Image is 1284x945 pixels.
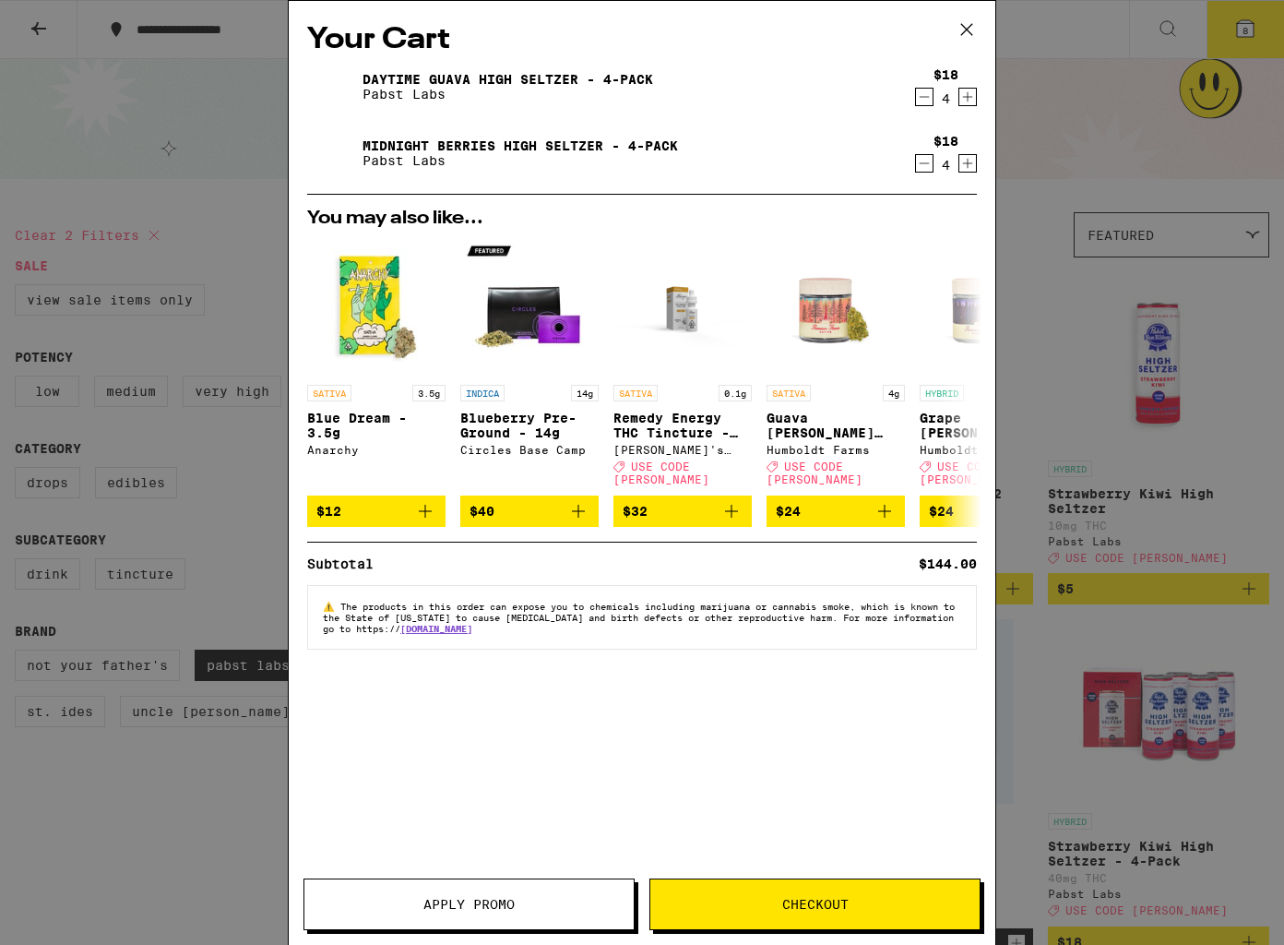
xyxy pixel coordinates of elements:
[958,154,977,173] button: Increment
[920,237,1058,496] a: Open page for Grape Runtz Premium - 4g from Humboldt Farms
[782,898,849,911] span: Checkout
[400,623,472,634] a: [DOMAIN_NAME]
[613,385,658,401] p: SATIVA
[460,385,505,401] p: INDICA
[460,237,599,376] img: Circles Base Camp - Blueberry Pre-Ground - 14g
[460,496,599,527] button: Add to bag
[307,127,359,179] img: Midnight Berries High Seltzer - 4-pack
[571,385,599,401] p: 14g
[307,557,386,570] div: Subtotal
[323,601,340,612] span: ⚠️
[767,411,905,440] p: Guava [PERSON_NAME] Premium - 4g
[920,496,1058,527] button: Add to bag
[958,88,977,106] button: Increment
[613,411,752,440] p: Remedy Energy THC Tincture - 1000mg
[767,237,905,376] img: Humboldt Farms - Guava Mintz Premium - 4g
[929,504,954,519] span: $24
[933,134,958,149] div: $18
[719,385,752,401] p: 0.1g
[920,385,964,401] p: HYBRID
[776,504,801,519] span: $24
[623,504,648,519] span: $32
[307,496,446,527] button: Add to bag
[307,237,446,376] img: Anarchy - Blue Dream - 3.5g
[363,153,678,168] p: Pabst Labs
[613,496,752,527] button: Add to bag
[423,898,515,911] span: Apply Promo
[883,385,905,401] p: 4g
[933,67,958,82] div: $18
[307,444,446,456] div: Anarchy
[470,504,494,519] span: $40
[767,385,811,401] p: SATIVA
[933,158,958,173] div: 4
[363,72,653,87] a: Daytime Guava High Seltzer - 4-pack
[613,444,752,456] div: [PERSON_NAME]'s Medicinals
[11,13,133,28] span: Hi. Need any help?
[767,496,905,527] button: Add to bag
[460,411,599,440] p: Blueberry Pre-Ground - 14g
[919,557,977,570] div: $144.00
[920,444,1058,456] div: Humboldt Farms
[307,209,977,228] h2: You may also like...
[915,88,933,106] button: Decrement
[363,87,653,102] p: Pabst Labs
[307,237,446,496] a: Open page for Blue Dream - 3.5g from Anarchy
[323,601,955,634] span: The products in this order can expose you to chemicals including marijuana or cannabis smoke, whi...
[915,154,933,173] button: Decrement
[920,237,1058,376] img: Humboldt Farms - Grape Runtz Premium - 4g
[767,444,905,456] div: Humboldt Farms
[303,879,635,930] button: Apply Promo
[613,237,752,496] a: Open page for Remedy Energy THC Tincture - 1000mg from Mary's Medicinals
[316,504,341,519] span: $12
[649,879,981,930] button: Checkout
[767,237,905,496] a: Open page for Guava Mintz Premium - 4g from Humboldt Farms
[307,61,359,113] img: Daytime Guava High Seltzer - 4-pack
[933,91,958,106] div: 4
[307,411,446,440] p: Blue Dream - 3.5g
[920,411,1058,440] p: Grape [PERSON_NAME] Premium - 4g
[613,237,752,376] img: Mary's Medicinals - Remedy Energy THC Tincture - 1000mg
[920,461,1016,485] span: USE CODE [PERSON_NAME]
[613,461,709,485] span: USE CODE [PERSON_NAME]
[363,138,678,153] a: Midnight Berries High Seltzer - 4-pack
[460,444,599,456] div: Circles Base Camp
[460,237,599,496] a: Open page for Blueberry Pre-Ground - 14g from Circles Base Camp
[307,19,977,61] h2: Your Cart
[767,461,862,485] span: USE CODE [PERSON_NAME]
[412,385,446,401] p: 3.5g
